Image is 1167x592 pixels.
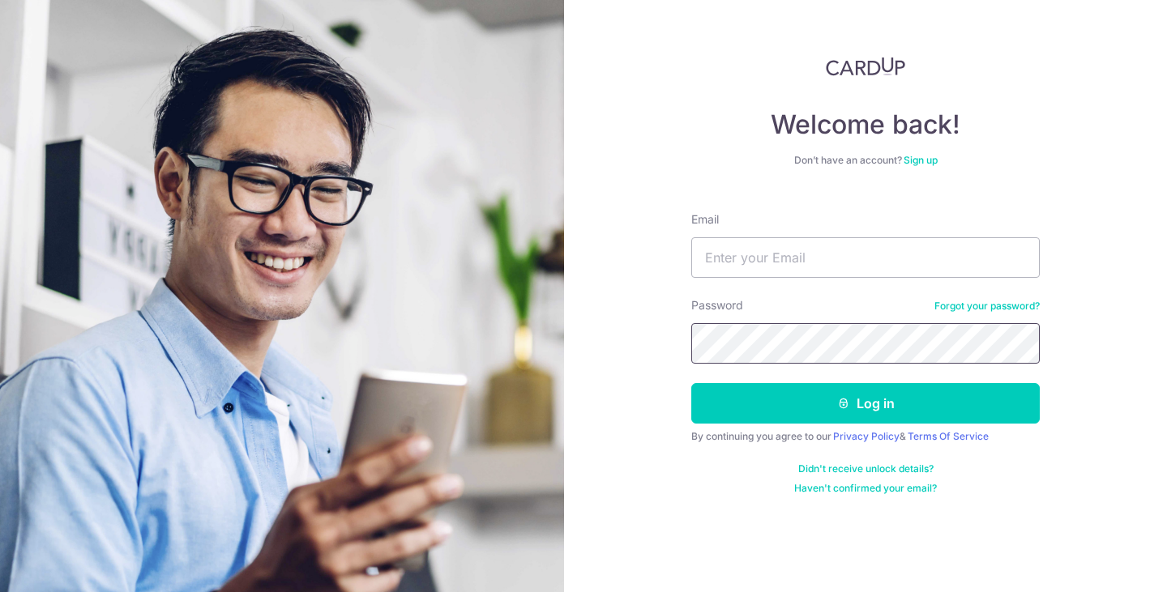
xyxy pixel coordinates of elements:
label: Password [691,297,743,313]
a: Forgot your password? [934,300,1040,313]
input: Enter your Email [691,237,1040,278]
div: Don’t have an account? [691,154,1040,167]
a: Didn't receive unlock details? [798,462,934,475]
div: By continuing you agree to our & [691,430,1040,443]
button: Log in [691,383,1040,424]
a: Haven't confirmed your email? [794,482,937,495]
a: Terms Of Service [908,430,989,442]
label: Email [691,211,719,228]
a: Sign up [904,154,938,166]
a: Privacy Policy [833,430,900,442]
h4: Welcome back! [691,109,1040,141]
img: CardUp Logo [826,57,905,76]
